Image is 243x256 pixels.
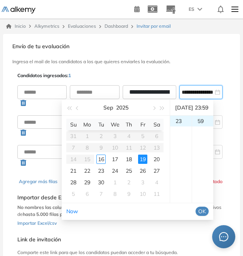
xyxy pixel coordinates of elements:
a: Evaluaciones [68,23,96,29]
td: 2025-09-21 [66,165,80,177]
div: 24 [110,166,120,175]
th: We [108,119,122,130]
td: 2025-09-17 [108,153,122,165]
span: OK [198,207,206,216]
span: Importar Excel/csv [17,220,57,226]
div: 30 [96,178,106,187]
td: 2025-10-04 [150,177,164,188]
td: 2025-10-08 [108,188,122,200]
p: Comparte este link para que los candidatos puedan acceder a tu búsqueda. [17,249,226,256]
td: 2025-10-09 [122,188,136,200]
h5: Importar desde Excel o CSV [17,194,226,201]
td: 2025-09-19 [136,153,150,165]
div: [DATE] 23:59 [173,100,210,115]
img: arrow [197,8,202,11]
img: Logo [2,7,35,13]
td: 2025-09-26 [136,165,150,177]
div: 19 [138,155,147,164]
div: 9 [124,189,133,199]
div: 22 [83,166,92,175]
span: ES [189,6,194,13]
div: 23 [170,116,192,126]
span: Alkymetrics [34,23,59,29]
td: 2025-10-10 [136,188,150,200]
span: message [219,232,228,241]
td: 2025-09-30 [94,177,108,188]
td: 2025-09-20 [150,153,164,165]
div: 21 [69,166,78,175]
td: 2025-09-28 [66,177,80,188]
div: 1 [110,178,120,187]
td: 2025-09-24 [108,165,122,177]
td: 2025-09-27 [150,165,164,177]
td: 2025-09-23 [94,165,108,177]
h3: Ingresa el mail de los candidatos a los que quieres enviarles la evaluación. [12,59,231,64]
td: 2025-09-16 [94,153,108,165]
td: 2025-10-05 [66,188,80,200]
div: 4 [152,178,161,187]
div: 6 [83,189,92,199]
div: 27 [152,166,161,175]
p: y respeta el orden: . Podrás importar archivos de . Cada evaluación tiene un . [17,204,226,218]
td: 2025-10-01 [108,177,122,188]
td: 2025-10-02 [122,177,136,188]
td: 2025-10-03 [136,177,150,188]
b: hasta 5.000 filas por vez [23,211,76,217]
div: 5 [69,189,78,199]
th: Th [122,119,136,130]
div: 11 [152,189,161,199]
td: 2025-09-22 [80,165,94,177]
div: 59 [192,116,213,126]
div: 10 [138,189,147,199]
td: 2025-09-25 [122,165,136,177]
button: Importar Excel/csv [17,218,57,227]
button: 2025 [116,100,128,115]
button: Sep [103,100,113,115]
div: 7 [96,189,106,199]
div: 28 [69,178,78,187]
div: 2 [124,178,133,187]
th: Mo [80,119,94,130]
a: Dashboard [105,23,128,29]
p: Candidatos ingresados: [17,72,71,79]
span: 1 [68,72,71,78]
button: Agregar más filas [19,178,57,185]
h3: Envío de tu evaluación [12,43,231,50]
a: Now [66,208,78,215]
div: 29 [83,178,92,187]
span: Invitar por email [137,23,171,30]
div: 18 [124,155,133,164]
div: 16 [96,155,106,164]
td: 2025-10-06 [80,188,94,200]
a: Inicio [6,23,26,30]
td: 2025-10-11 [150,188,164,200]
div: 20 [152,155,161,164]
div: 17 [110,155,120,164]
th: Su [66,119,80,130]
div: 25 [124,166,133,175]
div: 8 [110,189,120,199]
th: Fr [136,119,150,130]
div: 3 [138,178,147,187]
button: OK [196,207,209,216]
img: Menu [228,2,241,17]
div: 23 [96,166,106,175]
h5: Link de invitación [17,236,226,243]
td: 2025-09-18 [122,153,136,165]
div: 26 [138,166,147,175]
th: Tu [94,119,108,130]
th: Sa [150,119,164,130]
td: 2025-09-29 [80,177,94,188]
b: No nombres las columnas [17,204,73,210]
td: 2025-10-07 [94,188,108,200]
